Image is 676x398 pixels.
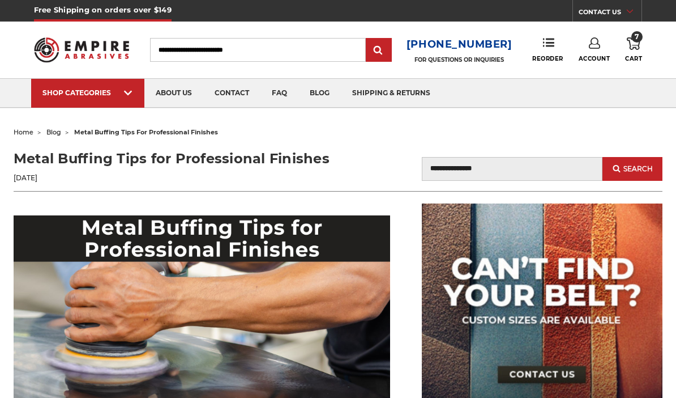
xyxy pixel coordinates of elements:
[532,37,563,62] a: Reorder
[532,55,563,62] span: Reorder
[46,128,61,136] a: blog
[74,128,218,136] span: metal buffing tips for professional finishes
[14,149,330,169] h1: Metal Buffing Tips for Professional Finishes
[260,79,298,108] a: faq
[407,36,512,53] a: [PHONE_NUMBER]
[298,79,341,108] a: blog
[341,79,442,108] a: shipping & returns
[42,88,133,97] div: SHOP CATEGORIES
[203,79,260,108] a: contact
[631,31,643,43] span: 7
[579,6,641,22] a: CONTACT US
[623,165,653,173] span: Search
[407,56,512,63] p: FOR QUESTIONS OR INQUIRIES
[625,37,642,62] a: 7 Cart
[14,128,33,136] a: home
[625,55,642,62] span: Cart
[14,173,330,183] p: [DATE]
[602,157,662,181] button: Search
[34,31,130,69] img: Empire Abrasives
[579,55,610,62] span: Account
[144,79,203,108] a: about us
